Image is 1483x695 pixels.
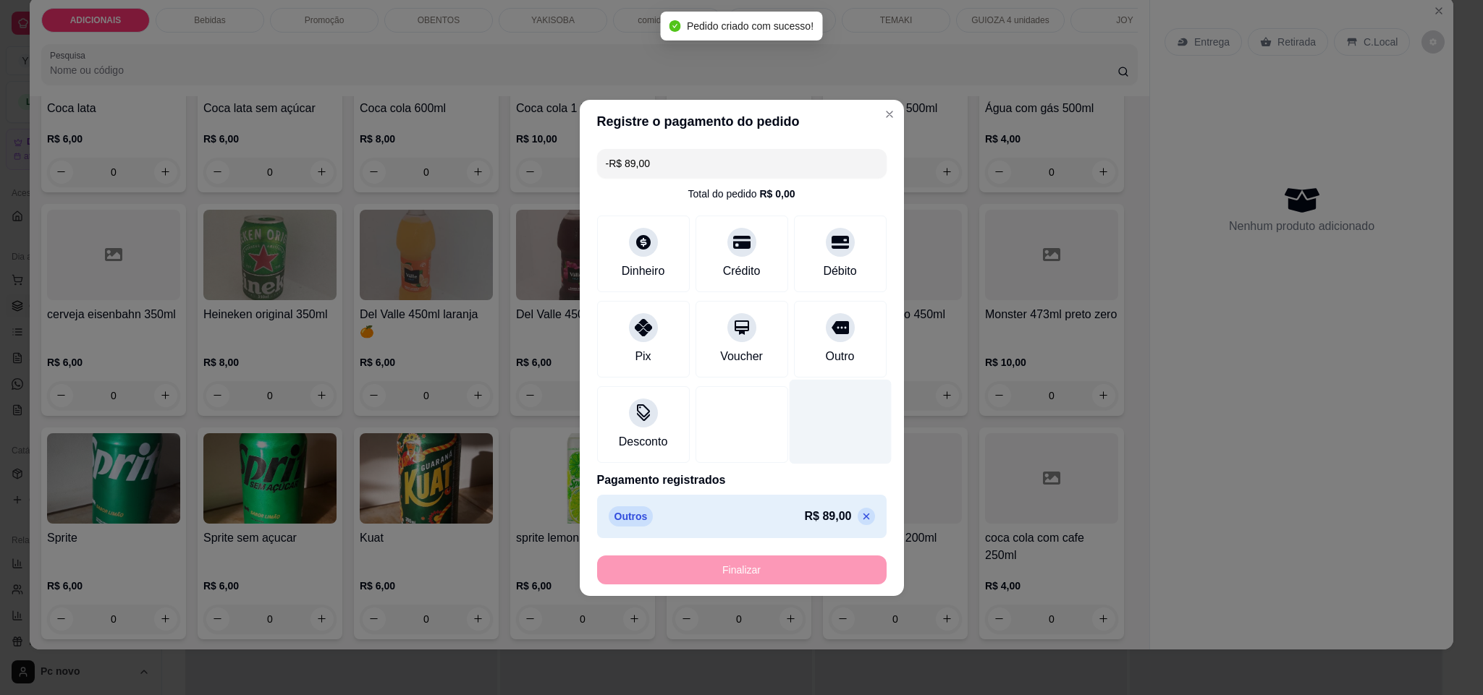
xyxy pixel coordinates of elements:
div: Voucher [720,348,763,365]
input: Ex.: hambúrguer de cordeiro [606,149,878,178]
p: Outros [609,506,654,526]
div: Desconto [619,433,668,451]
button: Close [878,103,901,126]
div: R$ 0,00 [759,187,795,201]
p: R$ 89,00 [805,508,852,525]
div: Débito [823,263,856,280]
div: Total do pedido [688,187,795,201]
span: check-circle [669,20,681,32]
span: Pedido criado com sucesso! [687,20,814,32]
p: Pagamento registrados [597,472,887,489]
header: Registre o pagamento do pedido [580,100,904,143]
div: Outro [825,348,854,365]
div: Dinheiro [622,263,665,280]
div: Crédito [723,263,761,280]
div: Pix [635,348,651,365]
